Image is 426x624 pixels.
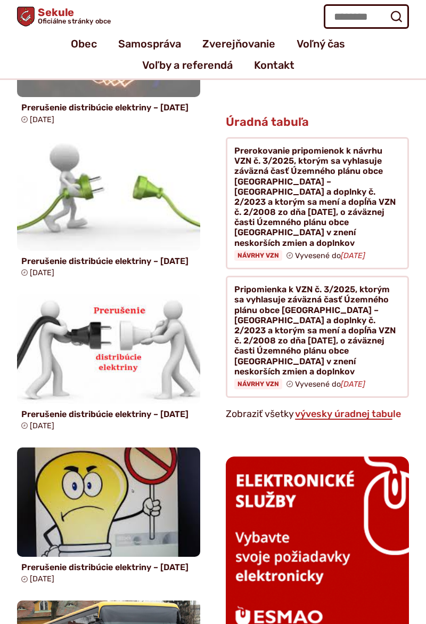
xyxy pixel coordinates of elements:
[226,137,409,269] a: Prerokovanie pripomienok k návrhu VZN č. 3/2025, ktorým sa vyhlasuje záväzná časť Územného plánu ...
[226,276,409,398] a: Pripomienka k VZN č. 3/2025, ktorým sa vyhlasuje záväzná časť Územného plánu obce [GEOGRAPHIC_DAT...
[30,574,54,583] span: [DATE]
[297,33,345,54] a: Voľný čas
[17,294,200,435] a: Prerušenie distribúcie elektriny – [DATE] [DATE]
[21,256,196,266] h4: Prerušenie distribúcie elektriny – [DATE]
[30,268,54,277] span: [DATE]
[30,421,54,430] span: [DATE]
[226,116,309,129] h3: Úradná tabuľa
[38,18,111,25] span: Oficiálne stránky obce
[21,102,196,113] h4: Prerušenie distribúcie elektriny – [DATE]
[30,115,54,124] span: [DATE]
[71,33,97,54] a: Obec
[226,406,409,422] p: Zobraziť všetky
[142,54,233,76] a: Voľby a referendá
[17,141,200,282] a: Prerušenie distribúcie elektriny – [DATE] [DATE]
[202,33,275,54] a: Zverejňovanie
[21,562,196,572] h4: Prerušenie distribúcie elektriny – [DATE]
[17,447,200,588] a: Prerušenie distribúcie elektriny – [DATE] [DATE]
[21,409,196,419] h4: Prerušenie distribúcie elektriny – [DATE]
[294,408,402,420] a: Zobraziť celú úradnú tabuľu
[118,33,181,54] a: Samospráva
[17,7,35,27] img: Prejsť na domovskú stránku
[35,7,111,25] h1: Sekule
[254,54,294,76] a: Kontakt
[17,7,111,27] a: Logo Sekule, prejsť na domovskú stránku.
